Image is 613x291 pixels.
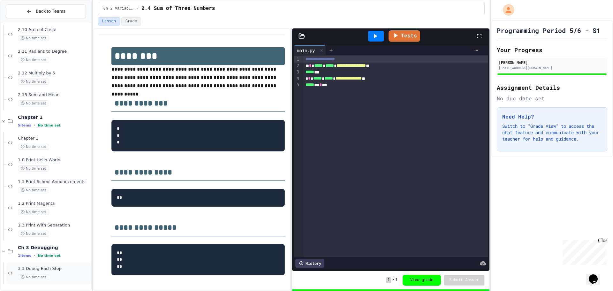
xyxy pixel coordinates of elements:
span: No time set [18,144,49,150]
span: No time set [18,231,49,237]
div: main.py [294,45,326,55]
span: No time set [18,79,49,85]
p: Switch to "Grade View" to access the chat feature and communicate with your teacher for help and ... [502,123,602,142]
span: Ch 3 Debugging [18,245,90,250]
span: 5 items [18,123,31,127]
span: Ch 2 Variables, Statements & Expressions [103,6,134,11]
span: 2.11 Radians to Degree [18,49,90,54]
button: Submit Answer [444,275,484,285]
button: View grade [403,275,441,286]
span: 1.2 Print Magenta [18,201,90,206]
span: Chapter 1 [18,136,90,141]
span: No time set [38,123,61,127]
div: 3 [294,69,300,75]
span: Chapter 1 [18,114,90,120]
span: 3.1 Debug Each Step [18,266,90,272]
span: 1.1 Print School Announcements [18,179,90,185]
span: / [392,278,395,283]
span: / [137,6,139,11]
span: No time set [18,57,49,63]
div: My Account [496,3,516,17]
div: 2 [294,63,300,69]
span: No time set [18,35,49,41]
span: No time set [18,100,49,106]
div: 4 [294,75,300,82]
span: 1 items [18,254,31,258]
span: • [34,123,35,128]
span: Submit Answer [449,278,479,283]
span: No time set [38,254,61,258]
h2: Your Progress [497,45,607,54]
span: 1.3 Print With Separation [18,223,90,228]
div: 5 [294,82,300,88]
span: 1.0 Print Hello World [18,157,90,163]
span: No time set [18,165,49,172]
div: No due date set [497,95,607,102]
span: No time set [18,209,49,215]
span: 2.12 Multiply by 5 [18,71,90,76]
span: No time set [18,274,49,280]
div: Chat with us now!Close [3,3,44,41]
span: 2.4 Sum of Three Numbers [141,5,215,12]
div: main.py [294,47,318,54]
div: [EMAIL_ADDRESS][DOMAIN_NAME] [499,65,605,70]
div: [PERSON_NAME] [499,59,605,65]
iframe: chat widget [586,265,607,285]
span: • [34,253,35,258]
h3: Need Help? [502,113,602,120]
button: Lesson [98,17,120,26]
div: 1 [294,56,300,63]
button: Back to Teams [6,4,86,18]
h1: Programming Period 5/6 - S1 [497,26,600,35]
span: 1 [395,278,397,283]
span: No time set [18,187,49,193]
button: Grade [121,17,141,26]
a: Tests [389,30,420,42]
h2: Assignment Details [497,83,607,92]
span: 1 [386,277,391,283]
span: 2.13 Sum and Mean [18,92,90,98]
span: 2.10 Area of Circle [18,27,90,33]
span: Back to Teams [36,8,65,15]
iframe: chat widget [560,238,607,265]
div: History [295,259,324,268]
